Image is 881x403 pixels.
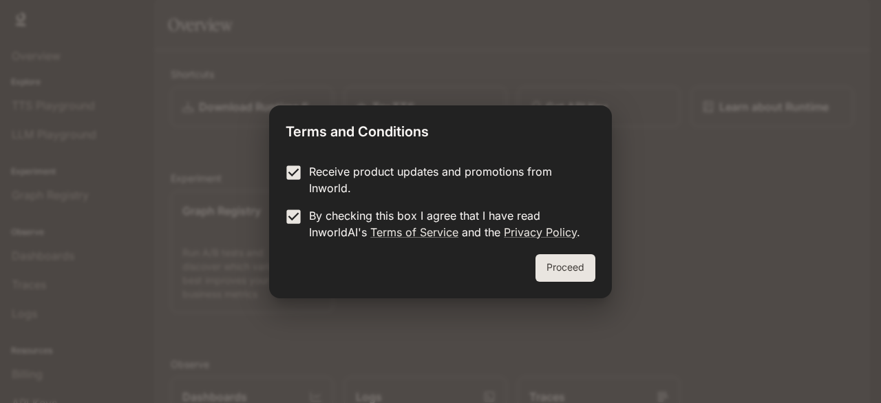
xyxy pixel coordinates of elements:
h2: Terms and Conditions [269,105,612,152]
p: By checking this box I agree that I have read InworldAI's and the . [309,207,584,240]
p: Receive product updates and promotions from Inworld. [309,163,584,196]
a: Privacy Policy [504,225,577,239]
a: Terms of Service [370,225,458,239]
button: Proceed [535,254,595,282]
